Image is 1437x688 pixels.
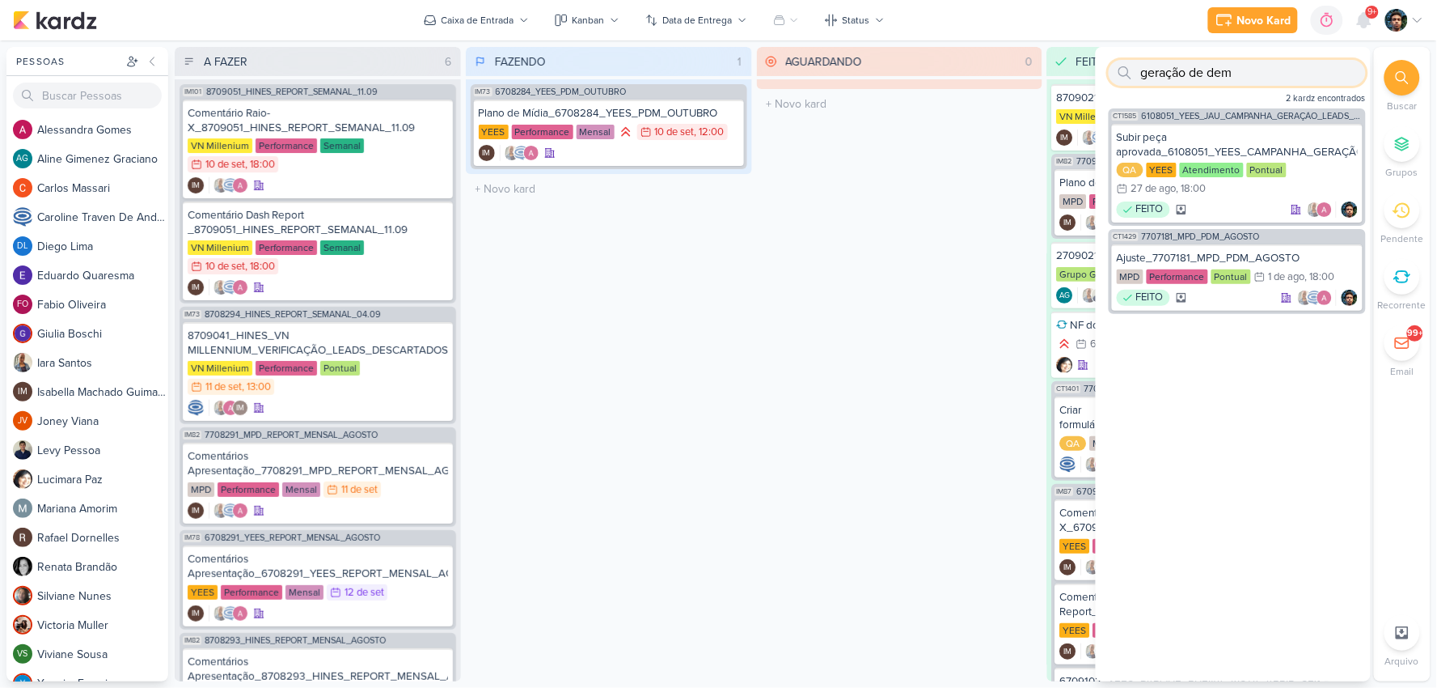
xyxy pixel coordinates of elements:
div: , 18:00 [245,159,275,170]
div: Performance [1093,623,1155,638]
img: Caroline Traven De Andrade [1307,290,1323,306]
img: Iara Santos [1085,457,1101,473]
p: FO [17,300,28,309]
div: QA [1060,436,1087,451]
span: 8708294_HINES_REPORT_SEMANAL_04.09 [205,310,381,319]
div: Colaboradores: Iara Santos, Alessandra Gomes [1081,457,1111,473]
input: Busque por kardz [1109,60,1366,86]
div: M a r i a n a A m o r i m [37,500,168,517]
p: Arquivo [1385,654,1419,669]
div: Criador(a): Isabella Machado Guimarães [188,503,204,519]
span: IM87 [1055,487,1074,496]
img: Lucimara Paz [13,469,32,489]
div: Colaboradores: Iara Santos, Caroline Traven De Andrade, Alessandra Gomes [209,279,248,295]
div: Criador(a): Isabella Machado Guimarães [1060,559,1076,575]
div: Performance [1090,194,1152,209]
div: FEITO [1117,290,1170,306]
div: Isabella Machado Guimarães [188,503,204,519]
div: VN Millenium [188,240,252,255]
img: Alessandra Gomes [1317,290,1333,306]
span: 6708291_YEES_REPORT_MENSAL_AGOSTO [205,533,380,542]
div: Criador(a): Isabella Machado Guimarães [1057,130,1073,146]
div: Pontual [1247,163,1287,177]
div: Colaboradores: Iara Santos, Caroline Traven De Andrade, Alessandra Gomes [1081,214,1121,231]
img: Iara Santos [1085,559,1101,575]
img: Alessandra Gomes [13,120,32,139]
p: IM [483,150,491,158]
input: Buscar Pessoas [13,83,162,108]
div: Pontual [320,361,360,376]
div: Performance [512,125,573,139]
p: IM [192,610,200,618]
div: Performance [256,138,317,153]
span: 8708293_HINES_REPORT_MENSAL_AGOSTO [205,636,386,645]
img: Alessandra Gomes [232,503,248,519]
div: 6 de set [1091,339,1127,350]
span: CT1429 [1112,232,1139,241]
div: QA [1117,163,1143,177]
div: Joney Viana [13,411,32,431]
div: V i c t o r i a M u l l e r [37,617,168,634]
img: Giulia Boschi [13,324,32,343]
img: Alessandra Gomes [222,400,239,416]
div: Performance [256,361,317,376]
div: Isabella Machado Guimarães [232,400,248,416]
div: Plano de Mídia_7709011_MPD_PDM_OUTUBRO [1060,176,1321,190]
div: Criador(a): Isabella Machado Guimarães [1060,214,1076,231]
p: IM [1064,219,1072,227]
img: Alessandra Gomes [232,177,248,193]
div: Colaboradores: Iara Santos, Caroline Traven De Andrade, Rafael Dornelles [1081,559,1121,575]
img: Levy Pessoa [13,440,32,460]
div: Colaboradores: Iara Santos, Caroline Traven De Andrade [1078,130,1108,146]
div: C a r o l i n e T r a v e n D e A n d r a d e [37,209,168,226]
p: IM [192,182,200,190]
img: Victoria Muller [13,615,32,635]
div: E d u a r d o Q u a r e s m a [37,267,168,284]
div: Pessoas [13,54,123,69]
p: FEITO [1136,290,1164,306]
div: Performance [221,585,282,600]
div: Aline Gimenez Graciano [13,149,32,168]
div: 99+ [1408,327,1423,340]
div: Colaboradores: Iara Santos, Alessandra Gomes [1307,202,1337,218]
p: IM [18,388,27,397]
div: MPD [1090,436,1117,451]
div: Colaboradores: Iara Santos, Caroline Traven De Andrade, Alessandra Gomes [209,177,248,193]
p: Recorrente [1378,298,1426,312]
img: Rafael Dornelles [13,528,32,547]
span: IM82 [1055,157,1074,166]
div: Pontual [1211,270,1251,284]
div: 10 de set [655,127,695,138]
div: Arquivado [1177,293,1186,303]
div: R e n a t a B r a n d ã o [37,558,168,575]
div: 27 de ago [1131,184,1177,194]
img: Iara Santos [213,605,229,622]
span: 6709053_YEES_REPORT_SEMANAL_09.09_MARKETING [1077,487,1305,496]
div: MPD [188,482,214,497]
p: IM [1061,134,1069,142]
img: kardz.app [13,11,97,30]
div: Performance [1093,539,1155,554]
div: Isabella Machado Guimarães [1060,643,1076,660]
div: R a f a e l D o r n e l l e s [37,529,168,546]
span: 7707181_MPD_PDM_AGOSTO [1142,232,1260,241]
div: Criador(a): Isabella Machado Guimarães [1060,643,1076,660]
div: Semanal [320,240,364,255]
img: Alessandra Gomes [523,145,539,161]
img: Caroline Traven De Andrade [514,145,530,161]
div: Colaboradores: Iara Santos, Caroline Traven De Andrade, Alessandra Gomes [500,145,539,161]
div: YEES [1060,623,1090,638]
img: Iara Santos [1307,202,1323,218]
li: Ctrl + F [1374,60,1431,113]
div: Criador(a): Isabella Machado Guimarães [188,279,204,295]
div: Mensal [577,125,615,139]
div: YEES [479,125,509,139]
div: Performance [1147,270,1208,284]
div: MPD [1060,194,1087,209]
img: Lucimara Paz [1057,357,1073,373]
div: Colaboradores: Iara Santos, Caroline Traven De Andrade, Alessandra Gomes [1297,290,1337,306]
p: Buscar [1388,99,1418,113]
img: Alessandra Gomes [1317,202,1333,218]
div: Isabella Machado Guimarães [188,177,204,193]
img: Iara Santos [1085,643,1101,660]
